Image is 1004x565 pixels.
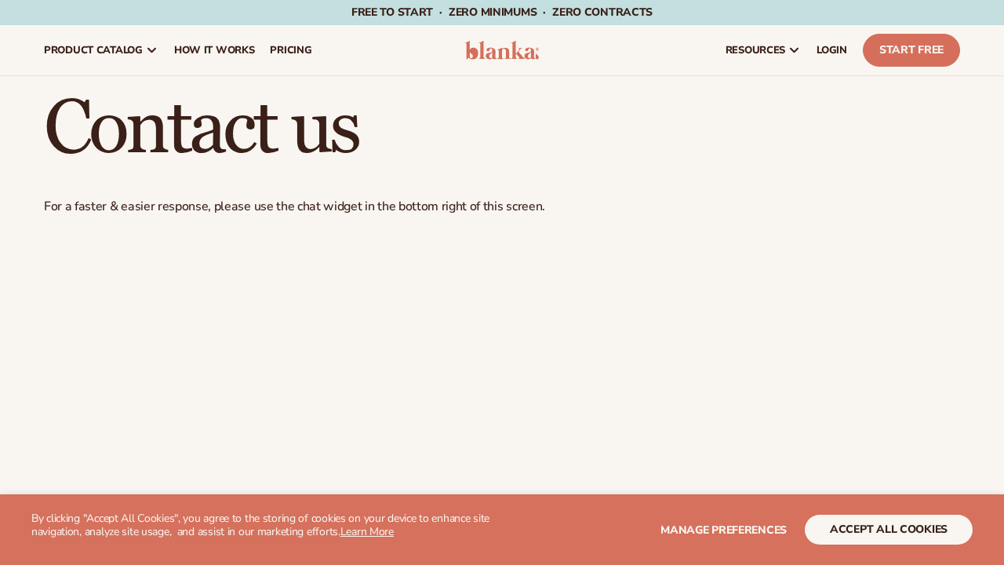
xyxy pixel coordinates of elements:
[863,34,960,67] a: Start Free
[174,44,255,56] span: How It Works
[36,25,166,75] a: product catalog
[31,512,502,539] p: By clicking "Accept All Cookies", you agree to the storing of cookies on your device to enhance s...
[726,44,785,56] span: resources
[340,524,394,539] a: Learn More
[44,44,143,56] span: product catalog
[465,41,539,60] img: logo
[270,44,311,56] span: pricing
[809,25,855,75] a: LOGIN
[805,515,973,545] button: accept all cookies
[817,44,847,56] span: LOGIN
[166,25,263,75] a: How It Works
[351,5,653,20] span: Free to start · ZERO minimums · ZERO contracts
[44,199,960,215] p: For a faster & easier response, please use the chat widget in the bottom right of this screen.
[262,25,319,75] a: pricing
[44,92,960,167] h1: Contact us
[718,25,809,75] a: resources
[660,515,787,545] button: Manage preferences
[660,523,787,538] span: Manage preferences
